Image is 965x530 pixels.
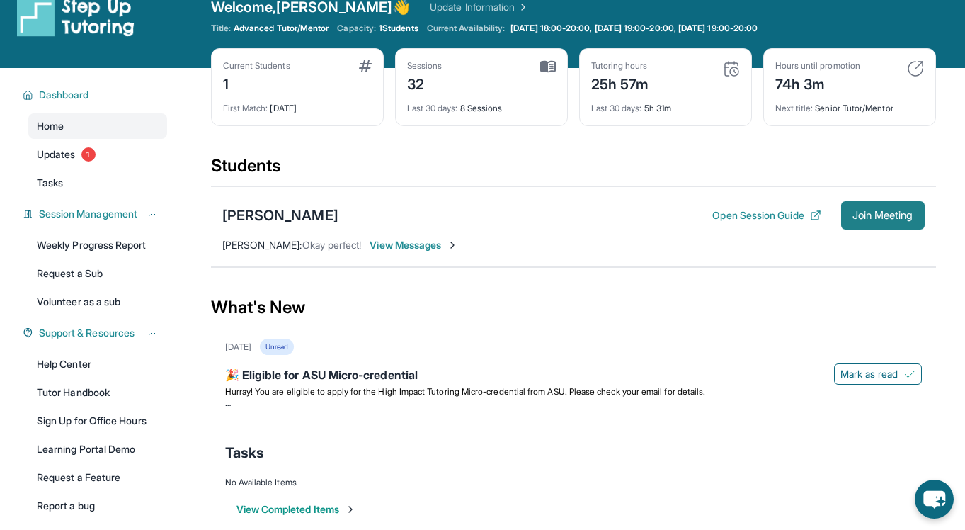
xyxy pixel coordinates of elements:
span: Title: [211,23,231,34]
a: Request a Feature [28,465,167,490]
img: Mark as read [904,368,915,380]
span: Mark as read [840,367,898,381]
a: Volunteer as a sub [28,289,167,315]
div: 5h 31m [591,94,740,114]
a: Tasks [28,170,167,196]
div: [PERSON_NAME] [222,205,338,225]
span: Join Meeting [852,211,913,220]
a: Updates1 [28,142,167,167]
span: [DATE] 18:00-20:00, [DATE] 19:00-20:00, [DATE] 19:00-20:00 [510,23,758,34]
button: Session Management [33,207,159,221]
div: Unread [260,339,294,355]
span: Dashboard [39,88,89,102]
span: Tasks [37,176,63,190]
div: No Available Items [225,477,922,488]
div: Tutoring hours [591,60,649,72]
span: Current Availability: [427,23,505,34]
span: Support & Resources [39,326,135,340]
div: Students [211,154,936,186]
span: View Messages [370,238,458,252]
a: Tutor Handbook [28,380,167,405]
span: Next title : [775,103,813,113]
a: Request a Sub [28,261,167,286]
div: [DATE] [225,342,251,353]
span: Last 30 days : [407,103,458,113]
div: Sessions [407,60,442,72]
a: Weekly Progress Report [28,232,167,258]
span: Advanced Tutor/Mentor [234,23,329,34]
div: 8 Sessions [407,94,556,114]
img: card [359,60,372,72]
span: Session Management [39,207,137,221]
div: 74h 3m [775,72,860,94]
img: card [907,60,924,77]
button: Support & Resources [33,326,159,340]
a: Help Center [28,351,167,377]
span: 1 [81,147,96,162]
div: Current Students [223,60,290,72]
div: Hours until promotion [775,60,860,72]
div: [DATE] [223,94,372,114]
button: Join Meeting [841,201,925,230]
button: Dashboard [33,88,159,102]
span: Hurray! You are eligible to apply for the High Impact Tutoring Micro-credential from ASU. Please ... [225,386,706,397]
div: What's New [211,276,936,339]
img: Chevron-Right [447,239,458,251]
span: [PERSON_NAME] : [222,239,302,251]
div: 🎉 Eligible for ASU Micro-credential [225,366,922,386]
span: Tasks [225,443,264,463]
span: 1 Students [379,23,418,34]
div: 25h 57m [591,72,649,94]
div: Senior Tutor/Mentor [775,94,924,114]
a: Home [28,113,167,139]
a: Learning Portal Demo [28,436,167,462]
div: 1 [223,72,290,94]
span: Updates [37,147,76,162]
a: Sign Up for Office Hours [28,408,167,434]
div: 32 [407,72,442,94]
a: [DATE] 18:00-20:00, [DATE] 19:00-20:00, [DATE] 19:00-20:00 [508,23,760,34]
img: card [723,60,740,77]
button: Open Session Guide [712,208,821,222]
a: Report a bug [28,493,167,519]
span: Okay perfect! [302,239,362,251]
button: chat-button [915,480,954,519]
span: First Match : [223,103,268,113]
span: Home [37,119,64,133]
button: View Completed Items [236,502,356,517]
img: card [540,60,556,73]
span: Capacity: [337,23,376,34]
button: Mark as read [834,363,922,385]
span: Last 30 days : [591,103,642,113]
